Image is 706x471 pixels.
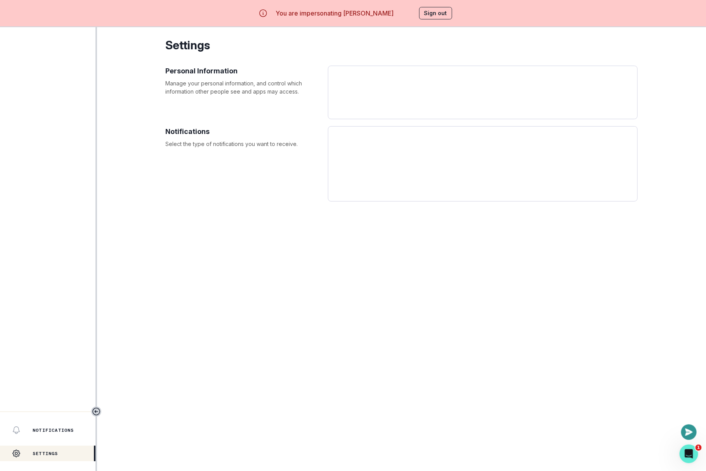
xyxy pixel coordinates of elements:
[33,427,74,433] p: Notifications
[166,126,321,137] p: Notifications
[166,140,321,148] p: Select the type of notifications you want to receive.
[166,36,638,54] p: Settings
[33,450,58,457] p: Settings
[166,66,321,76] p: Personal Information
[276,9,394,18] p: You are impersonating [PERSON_NAME]
[166,79,321,96] p: Manage your personal information, and control which information other people see and apps may acc...
[696,445,702,451] span: 1
[680,445,698,463] iframe: Intercom live chat
[91,407,101,417] button: Toggle sidebar
[681,424,697,440] button: Open or close messaging widget
[419,7,452,19] button: Sign out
